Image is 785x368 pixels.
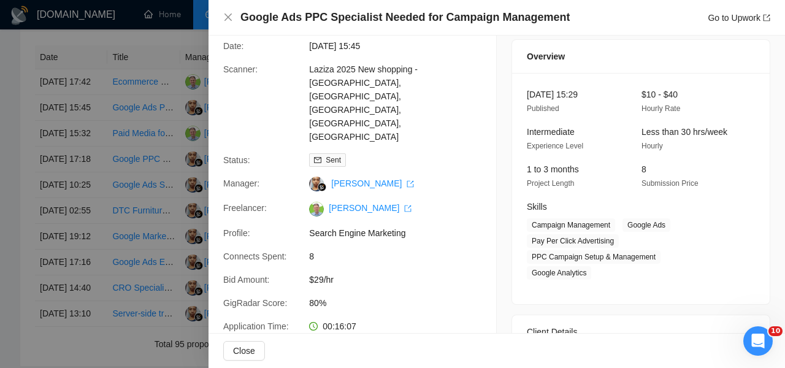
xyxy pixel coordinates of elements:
[527,90,578,99] span: [DATE] 15:29
[641,90,678,99] span: $10 - $40
[404,205,412,212] span: export
[743,326,773,356] iframe: Intercom live chat
[326,156,341,164] span: Sent
[641,179,699,188] span: Submission Price
[233,344,255,358] span: Close
[527,50,565,63] span: Overview
[763,14,770,21] span: export
[527,104,559,113] span: Published
[708,13,770,23] a: Go to Upworkexport
[223,155,250,165] span: Status:
[527,315,755,348] div: Client Details
[223,251,287,261] span: Connects Spent:
[527,202,547,212] span: Skills
[527,179,574,188] span: Project Length
[223,203,267,213] span: Freelancer:
[223,12,233,23] button: Close
[527,164,579,174] span: 1 to 3 months
[223,298,287,308] span: GigRadar Score:
[318,183,326,191] img: gigradar-bm.png
[309,322,318,331] span: clock-circle
[309,296,493,310] span: 80%
[641,164,646,174] span: 8
[641,104,680,113] span: Hourly Rate
[223,64,258,74] span: Scanner:
[323,321,356,331] span: 00:16:07
[527,266,591,280] span: Google Analytics
[223,275,270,285] span: Bid Amount:
[223,228,250,238] span: Profile:
[223,12,233,22] span: close
[527,218,615,232] span: Campaign Management
[223,341,265,361] button: Close
[309,202,324,217] img: c1Idtl1sL_ojuo0BAW6lnVbU7OTxrDYU7FneGCPoFyJniWx9-ph69Zd6FWc_LIL-5A
[309,226,493,240] span: Search Engine Marketing
[527,250,661,264] span: PPC Campaign Setup & Management
[314,156,321,164] span: mail
[223,41,243,51] span: Date:
[641,127,727,137] span: Less than 30 hrs/week
[309,64,418,142] a: Laziza 2025 New shopping - [GEOGRAPHIC_DATA], [GEOGRAPHIC_DATA], [GEOGRAPHIC_DATA], [GEOGRAPHIC_D...
[309,250,493,263] span: 8
[622,218,670,232] span: Google Ads
[331,178,414,188] a: [PERSON_NAME] export
[641,142,663,150] span: Hourly
[309,273,493,286] span: $29/hr
[527,234,619,248] span: Pay Per Click Advertising
[240,10,570,25] h4: Google Ads PPC Specialist Needed for Campaign Management
[527,127,575,137] span: Intermediate
[309,39,493,53] span: [DATE] 15:45
[223,178,259,188] span: Manager:
[527,142,583,150] span: Experience Level
[407,180,414,188] span: export
[223,321,289,331] span: Application Time:
[329,203,412,213] a: [PERSON_NAME] export
[768,326,783,336] span: 10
